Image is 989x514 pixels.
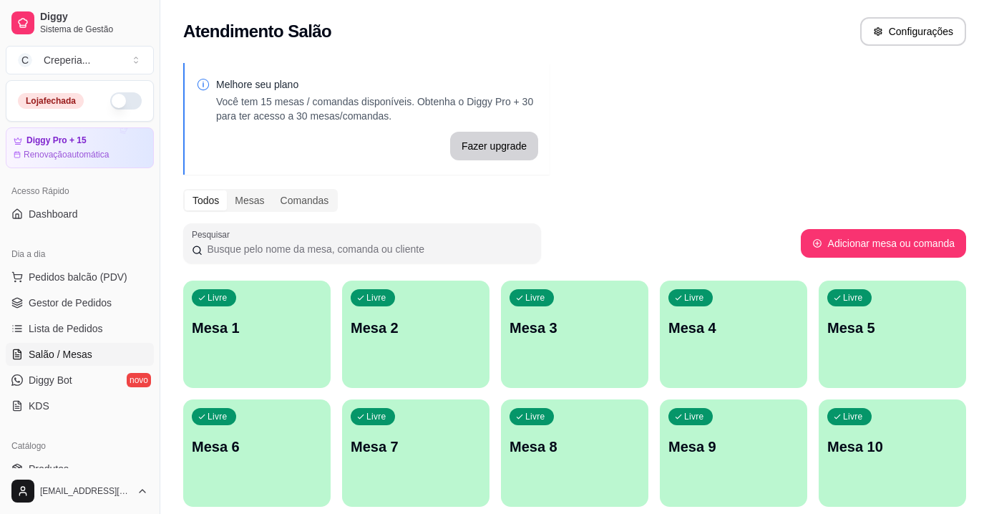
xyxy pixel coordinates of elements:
p: Livre [843,292,863,304]
div: Todos [185,190,227,210]
p: Melhore seu plano [216,77,538,92]
span: Gestor de Pedidos [29,296,112,310]
a: DiggySistema de Gestão [6,6,154,40]
p: Mesa 2 [351,318,481,338]
a: Salão / Mesas [6,343,154,366]
a: KDS [6,394,154,417]
button: LivreMesa 10 [819,399,966,507]
button: Alterar Status [110,92,142,110]
label: Pesquisar [192,228,235,241]
span: Sistema de Gestão [40,24,148,35]
a: Lista de Pedidos [6,317,154,340]
button: LivreMesa 4 [660,281,807,388]
p: Mesa 7 [351,437,481,457]
p: Mesa 1 [192,318,322,338]
span: Diggy Bot [29,373,72,387]
button: LivreMesa 3 [501,281,648,388]
p: Livre [684,411,704,422]
button: LivreMesa 6 [183,399,331,507]
div: Loja fechada [18,93,84,109]
button: Fazer upgrade [450,132,538,160]
div: Dia a dia [6,243,154,266]
p: Mesa 10 [827,437,958,457]
button: Pedidos balcão (PDV) [6,266,154,288]
p: Mesa 6 [192,437,322,457]
button: LivreMesa 7 [342,399,489,507]
p: Mesa 8 [510,437,640,457]
div: Creperia ... [44,53,90,67]
p: Livre [684,292,704,304]
span: Produtos [29,462,69,476]
button: Configurações [860,17,966,46]
p: Livre [208,292,228,304]
p: Mesa 9 [668,437,799,457]
button: LivreMesa 9 [660,399,807,507]
article: Diggy Pro + 15 [26,135,87,146]
button: LivreMesa 2 [342,281,489,388]
h2: Atendimento Salão [183,20,331,43]
div: Comandas [273,190,337,210]
p: Você tem 15 mesas / comandas disponíveis. Obtenha o Diggy Pro + 30 para ter acesso a 30 mesas/com... [216,94,538,123]
a: Diggy Botnovo [6,369,154,392]
a: Gestor de Pedidos [6,291,154,314]
button: LivreMesa 8 [501,399,648,507]
p: Livre [525,292,545,304]
p: Livre [525,411,545,422]
button: LivreMesa 1 [183,281,331,388]
button: LivreMesa 5 [819,281,966,388]
div: Acesso Rápido [6,180,154,203]
span: Dashboard [29,207,78,221]
a: Dashboard [6,203,154,226]
p: Livre [208,411,228,422]
span: [EMAIL_ADDRESS][DOMAIN_NAME] [40,485,131,497]
p: Livre [843,411,863,422]
span: Pedidos balcão (PDV) [29,270,127,284]
p: Livre [366,292,386,304]
div: Mesas [227,190,272,210]
p: Mesa 4 [668,318,799,338]
input: Pesquisar [203,242,532,256]
span: C [18,53,32,67]
span: Lista de Pedidos [29,321,103,336]
button: Adicionar mesa ou comanda [801,229,966,258]
button: [EMAIL_ADDRESS][DOMAIN_NAME] [6,474,154,508]
span: Salão / Mesas [29,347,92,362]
div: Catálogo [6,435,154,457]
a: Produtos [6,457,154,480]
p: Livre [366,411,386,422]
p: Mesa 3 [510,318,640,338]
span: KDS [29,399,49,413]
p: Mesa 5 [827,318,958,338]
a: Diggy Pro + 15Renovaçãoautomática [6,127,154,168]
button: Select a team [6,46,154,74]
article: Renovação automática [24,149,109,160]
span: Diggy [40,11,148,24]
